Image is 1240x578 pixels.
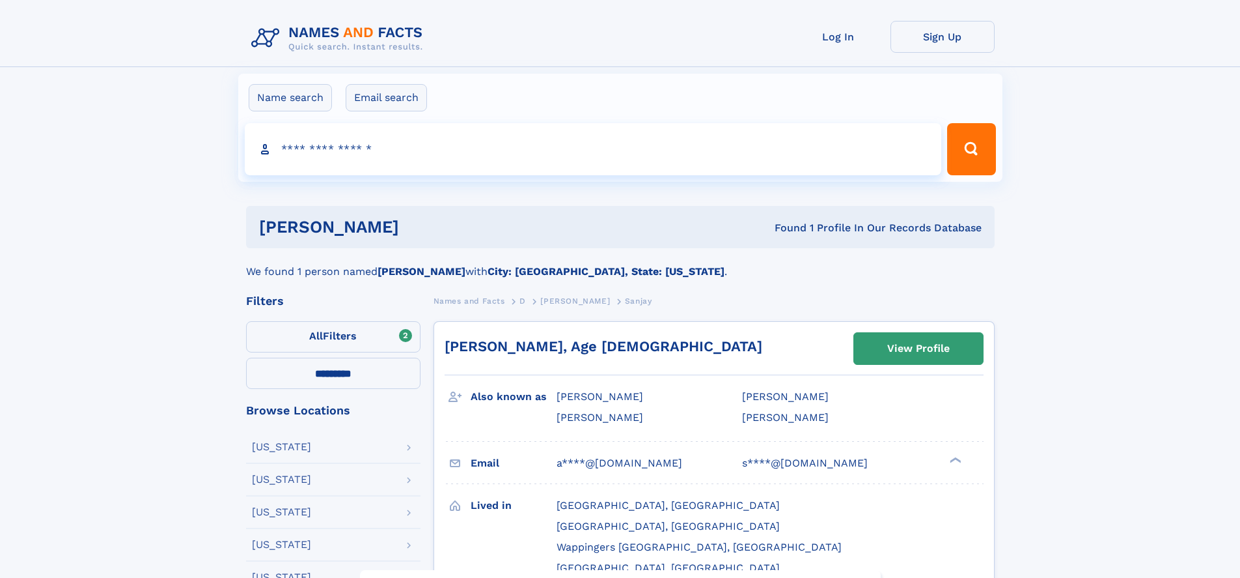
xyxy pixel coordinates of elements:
[742,390,829,403] span: [PERSON_NAME]
[246,405,420,416] div: Browse Locations
[742,411,829,424] span: [PERSON_NAME]
[445,338,762,354] a: [PERSON_NAME], Age [DEMOGRAPHIC_DATA]
[434,293,505,309] a: Names and Facts
[252,507,311,517] div: [US_STATE]
[557,411,643,424] span: [PERSON_NAME]
[246,295,420,307] div: Filters
[259,219,587,235] h1: [PERSON_NAME]
[557,520,780,532] span: [GEOGRAPHIC_DATA], [GEOGRAPHIC_DATA]
[586,221,982,235] div: Found 1 Profile In Our Records Database
[488,265,724,278] b: City: [GEOGRAPHIC_DATA], State: [US_STATE]
[346,84,427,111] label: Email search
[625,296,652,306] span: Sanjay
[471,495,557,517] h3: Lived in
[378,265,465,278] b: [PERSON_NAME]
[946,455,962,464] div: ❯
[309,330,323,342] span: All
[887,334,950,364] div: View Profile
[557,499,780,512] span: [GEOGRAPHIC_DATA], [GEOGRAPHIC_DATA]
[249,84,332,111] label: Name search
[471,452,557,474] h3: Email
[947,123,995,175] button: Search Button
[557,390,643,403] span: [PERSON_NAME]
[540,296,610,306] span: [PERSON_NAME]
[252,442,311,452] div: [US_STATE]
[252,474,311,485] div: [US_STATE]
[246,21,434,56] img: Logo Names and Facts
[519,296,526,306] span: D
[557,541,842,553] span: Wappingers [GEOGRAPHIC_DATA], [GEOGRAPHIC_DATA]
[854,333,983,364] a: View Profile
[246,321,420,353] label: Filters
[471,386,557,408] h3: Also known as
[557,562,780,574] span: [GEOGRAPHIC_DATA], [GEOGRAPHIC_DATA]
[890,21,995,53] a: Sign Up
[252,540,311,550] div: [US_STATE]
[519,293,526,309] a: D
[246,248,995,280] div: We found 1 person named with .
[245,123,942,175] input: search input
[786,21,890,53] a: Log In
[540,293,610,309] a: [PERSON_NAME]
